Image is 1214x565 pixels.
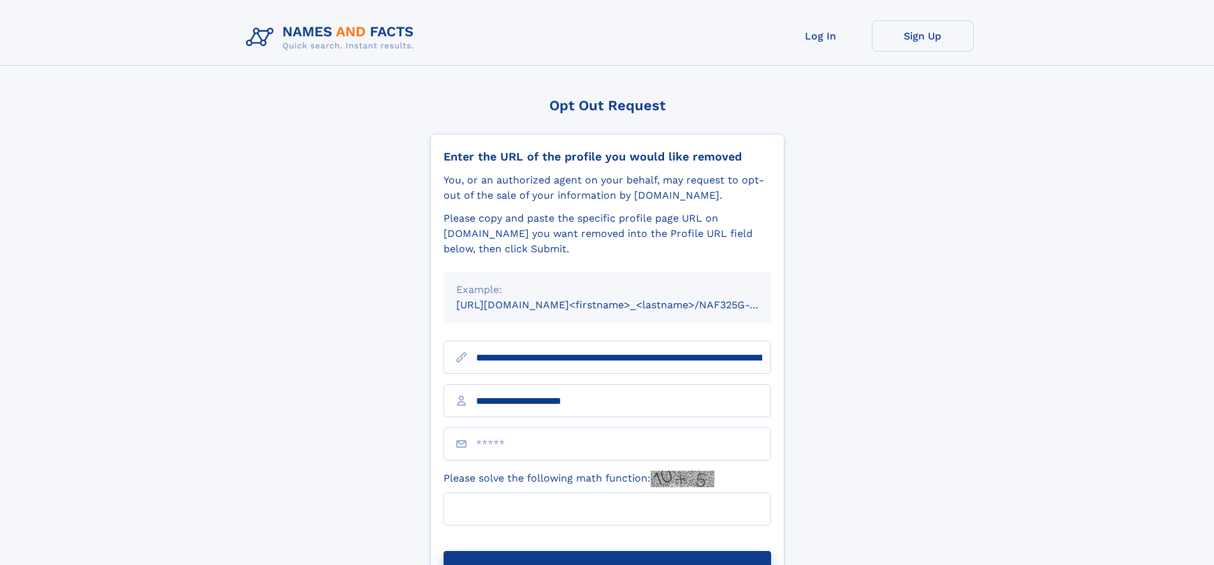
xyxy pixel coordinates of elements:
[241,20,424,55] img: Logo Names and Facts
[444,471,714,487] label: Please solve the following math function:
[444,173,771,203] div: You, or an authorized agent on your behalf, may request to opt-out of the sale of your informatio...
[872,20,974,52] a: Sign Up
[456,282,758,297] div: Example:
[770,20,872,52] a: Log In
[456,299,795,311] small: [URL][DOMAIN_NAME]<firstname>_<lastname>/NAF325G-xxxxxxxx
[430,97,784,113] div: Opt Out Request
[444,211,771,257] div: Please copy and paste the specific profile page URL on [DOMAIN_NAME] you want removed into the Pr...
[444,150,771,164] div: Enter the URL of the profile you would like removed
